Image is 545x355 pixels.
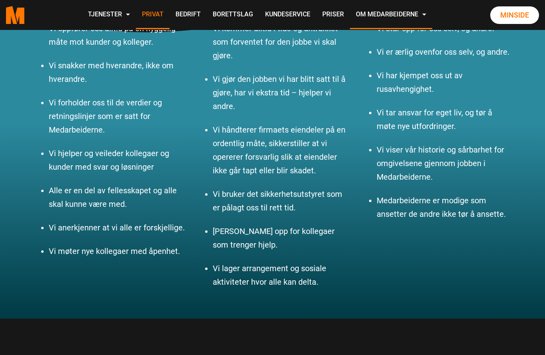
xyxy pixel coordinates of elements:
p: Medarbeiderne er modige som ansetter de andre ikke tør å ansette. [377,194,513,221]
p: Vi tar ansvar for eget liv, og tør å møte nye utfordringer. [377,106,513,133]
a: Privat [136,1,170,29]
p: Vi forholder oss til de verdier og retningslinjer som er satt for Medarbeiderne. [49,96,185,137]
p: Vi har kjempet oss ut av rusavhengighet. [377,69,513,96]
a: Om Medarbeiderne [350,1,432,29]
p: Vi lager arrangement og sosiale aktiviteter hvor alle kan delta. [213,262,349,289]
p: Vi er ærlig ovenfor oss selv, og andre. [377,45,513,59]
a: Priser [316,1,350,29]
p: Vi møter nye kollegaer med åpenhet. [49,244,185,258]
p: Vi bruker det sikkerhetsutstyret som er pålagt oss til rett tid. [213,187,349,214]
p: Vi gjør den jobben vi har blitt satt til å gjøre, har vi ekstra tid – hjelper vi andre. [213,72,349,113]
p: Vi snakker med hverandre, ikke om hverandre. [49,59,185,86]
a: Borettslag [207,1,259,29]
p: Vi viser vår historie og sårbarhet for omgivelsene gjennom jobben i Medarbeiderne. [377,143,513,184]
p: Vi oppfører oss alltid på en hyggelig måte mot kunder og kolleger. [49,22,185,49]
p: Vi anerkjenner at vi alle er forskjellige. [49,221,185,234]
p: Vi hjelper og veileder kollegaer og kunder med svar og løsninger [49,147,185,174]
p: Vi kommer alltid i tide og antrukket som forventet for den jobbe vi skal gjøre. [213,22,349,62]
a: Tjenester [82,1,136,29]
a: Minside [490,6,539,24]
a: Bedrift [170,1,207,29]
a: Kundeservice [259,1,316,29]
p: Alle er en del av fellesskapet og alle skal kunne være med. [49,184,185,211]
p: Vi håndterer firmaets eiendeler på en ordentlig måte, sikkerstiller at vi opererer forsvarlig sli... [213,123,349,177]
p: [PERSON_NAME] opp for kollegaer som trenger hjelp. [213,224,349,252]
